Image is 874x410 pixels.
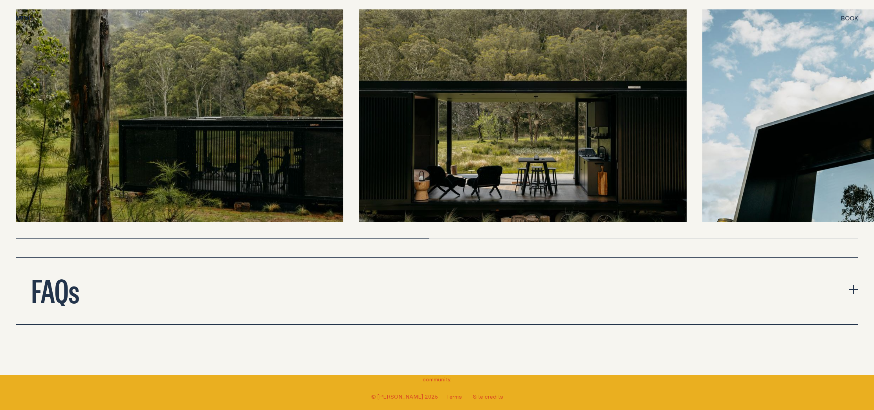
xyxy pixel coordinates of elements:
[473,393,503,401] a: Site credits
[16,14,33,24] button: show menu
[371,393,438,401] span: © [PERSON_NAME] 2025
[31,274,79,305] h2: FAQs
[841,14,858,24] button: show booking tray
[16,258,858,324] button: expand accordion
[446,393,462,401] a: Terms
[841,15,858,21] span: Book
[16,15,33,21] span: Menu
